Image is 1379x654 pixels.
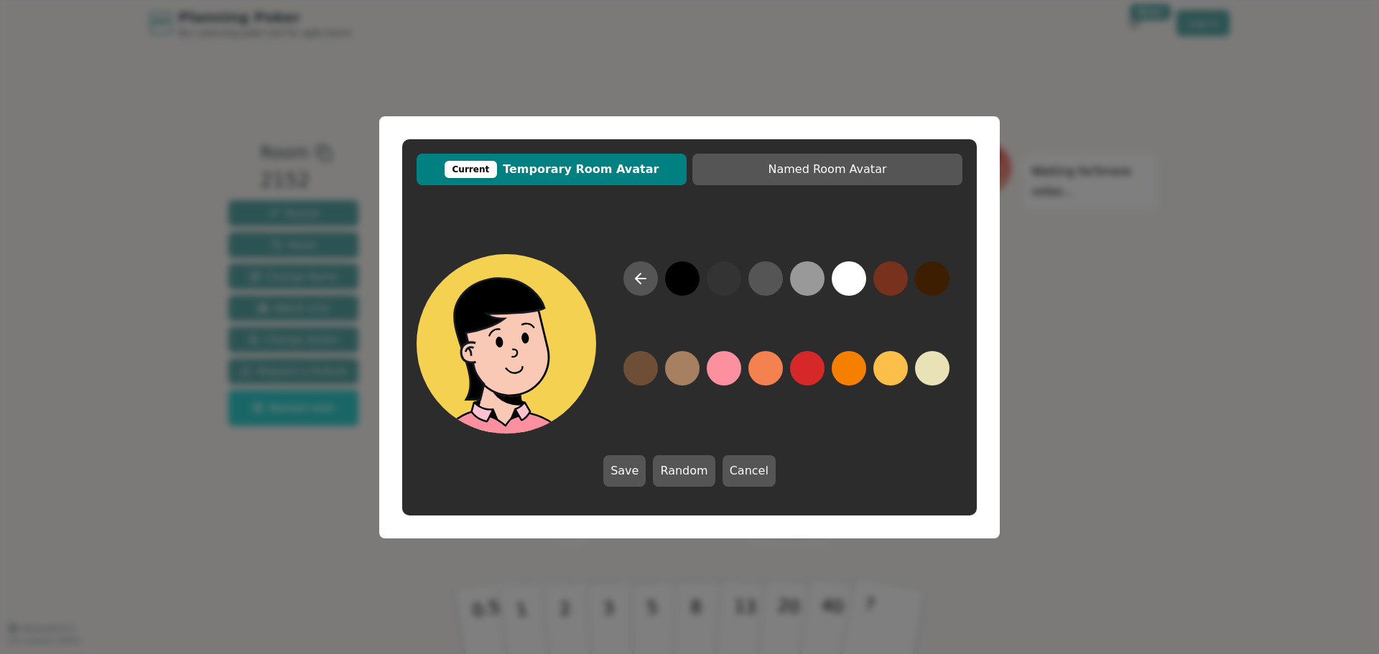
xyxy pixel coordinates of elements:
[417,154,687,185] button: CurrentTemporary Room Avatar
[723,455,776,487] button: Cancel
[445,161,498,178] div: Current
[692,154,962,185] button: Named Room Avatar
[603,455,646,487] button: Save
[700,161,955,178] span: Named Room Avatar
[424,161,679,178] span: Temporary Room Avatar
[653,455,715,487] button: Random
